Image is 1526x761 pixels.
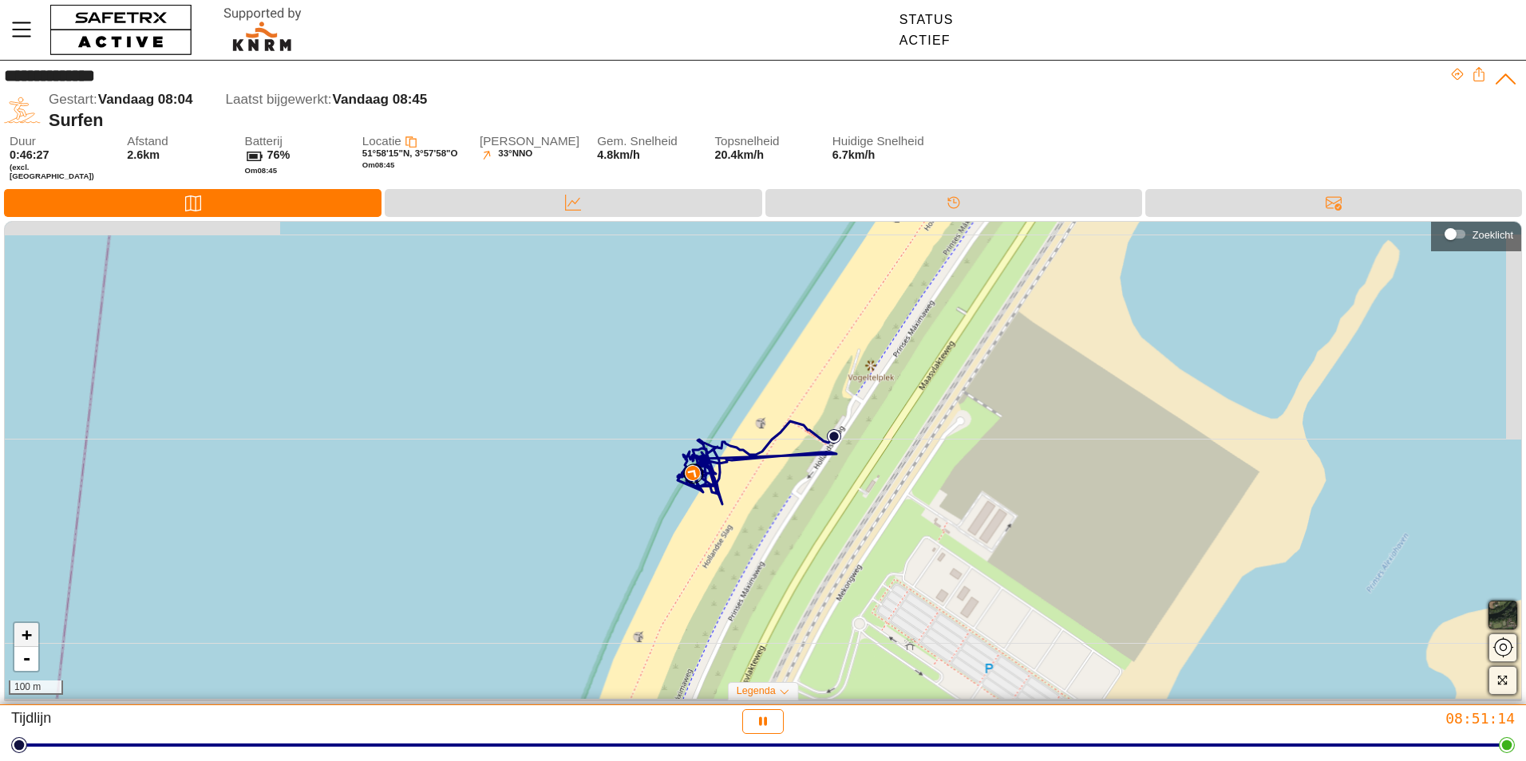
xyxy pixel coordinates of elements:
div: Berichten [1145,189,1522,217]
span: Laatst bijgewerkt: [226,92,332,107]
div: Kaart [4,189,381,217]
div: Status [899,13,954,27]
span: 33° [498,148,512,162]
span: (excl. [GEOGRAPHIC_DATA]) [10,163,112,181]
img: SURFING.svg [4,92,41,128]
img: PathDirectionCurrent.svg [685,465,700,480]
span: Locatie [362,134,401,148]
span: Afstand [127,135,229,148]
span: Topsnelheid [715,135,817,148]
span: 6.7km/h [832,148,935,162]
span: Vandaag 08:45 [333,92,428,107]
span: NNO [512,148,533,162]
div: Zoeklicht [1473,229,1513,241]
a: Zoom in [14,623,38,647]
div: Zoeklicht [1439,223,1513,246]
span: [PERSON_NAME] [480,135,582,148]
div: Data [385,189,761,217]
a: Zoom out [14,647,38,671]
span: 51°58'15"N, 3°57'58"O [362,148,458,158]
img: RescueLogo.svg [205,4,320,56]
span: Huidige Snelheid [832,135,935,148]
span: Gestart: [49,92,97,107]
div: 08:51:14 [1018,709,1515,727]
div: Tijdlijn [765,189,1142,217]
div: Surfen [49,110,1450,131]
span: Vandaag 08:04 [98,92,193,107]
div: 100 m [9,680,63,695]
div: Tijdlijn [11,709,508,734]
span: Batterij [245,135,347,148]
span: Gem. Snelheid [597,135,699,148]
img: PathStart.svg [827,429,841,444]
span: Om 08:45 [362,160,395,169]
div: Actief [899,34,954,48]
span: 20.4km/h [715,148,765,161]
span: 76% [267,148,291,161]
span: 2.6km [127,148,160,161]
span: Legenda [737,685,776,696]
span: Om 08:45 [245,166,278,175]
span: 4.8km/h [597,148,640,161]
span: Duur [10,135,112,148]
span: 0:46:27 [10,148,49,161]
